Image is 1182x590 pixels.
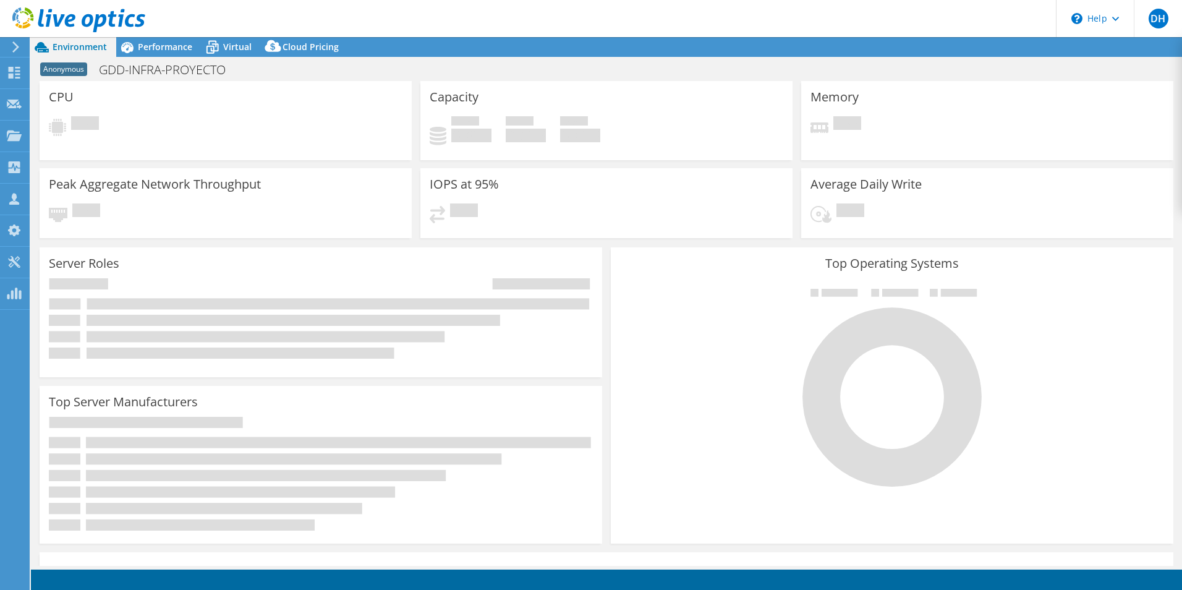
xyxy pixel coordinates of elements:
[49,90,74,104] h3: CPU
[430,177,499,191] h3: IOPS at 95%
[506,116,534,129] span: Free
[560,116,588,129] span: Total
[283,41,339,53] span: Cloud Pricing
[53,41,107,53] span: Environment
[836,203,864,220] span: Pending
[138,41,192,53] span: Performance
[833,116,861,133] span: Pending
[1149,9,1168,28] span: DH
[49,257,119,270] h3: Server Roles
[506,129,546,142] h4: 0 GiB
[430,90,478,104] h3: Capacity
[1071,13,1082,24] svg: \n
[450,203,478,220] span: Pending
[451,116,479,129] span: Used
[93,63,245,77] h1: GDD-INFRA-PROYECTO
[620,257,1164,270] h3: Top Operating Systems
[451,129,491,142] h4: 0 GiB
[71,116,99,133] span: Pending
[810,177,922,191] h3: Average Daily Write
[810,90,859,104] h3: Memory
[49,395,198,409] h3: Top Server Manufacturers
[49,177,261,191] h3: Peak Aggregate Network Throughput
[223,41,252,53] span: Virtual
[40,62,87,76] span: Anonymous
[560,129,600,142] h4: 0 GiB
[72,203,100,220] span: Pending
